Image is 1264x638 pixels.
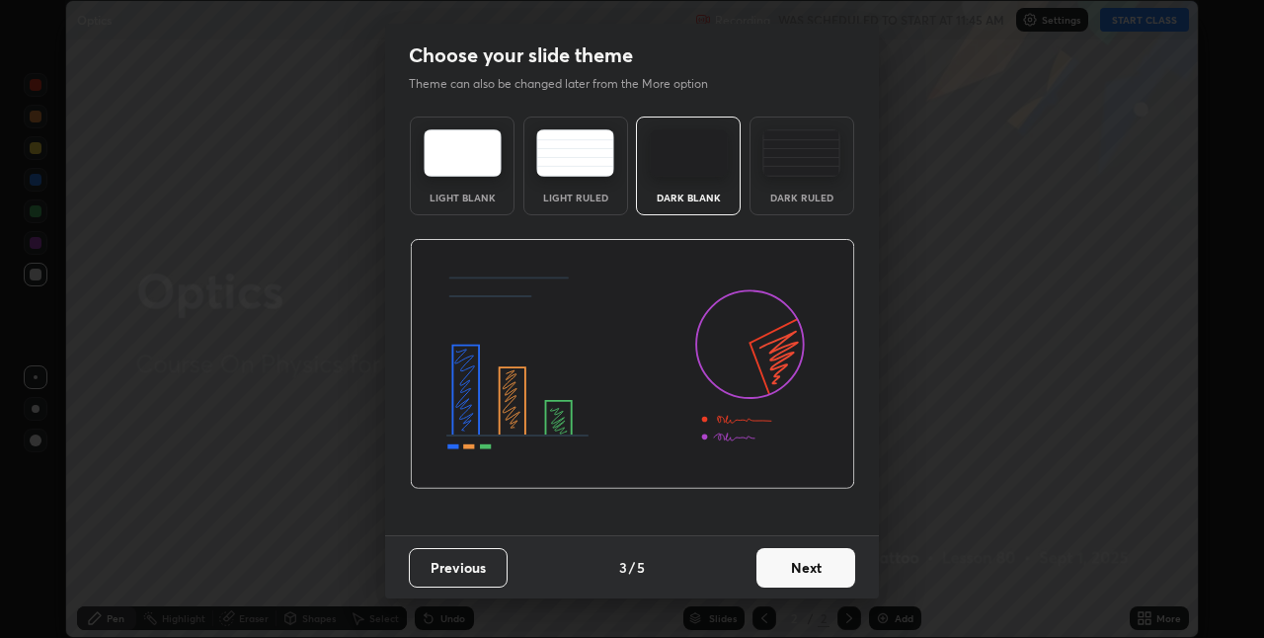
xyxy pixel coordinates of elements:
[409,75,729,93] p: Theme can also be changed later from the More option
[409,548,508,588] button: Previous
[410,239,855,490] img: darkThemeBanner.d06ce4a2.svg
[536,129,614,177] img: lightRuledTheme.5fabf969.svg
[637,557,645,578] h4: 5
[762,129,840,177] img: darkRuledTheme.de295e13.svg
[762,193,841,202] div: Dark Ruled
[409,42,633,68] h2: Choose your slide theme
[536,193,615,202] div: Light Ruled
[619,557,627,578] h4: 3
[423,193,502,202] div: Light Blank
[756,548,855,588] button: Next
[629,557,635,578] h4: /
[650,129,728,177] img: darkTheme.f0cc69e5.svg
[649,193,728,202] div: Dark Blank
[424,129,502,177] img: lightTheme.e5ed3b09.svg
